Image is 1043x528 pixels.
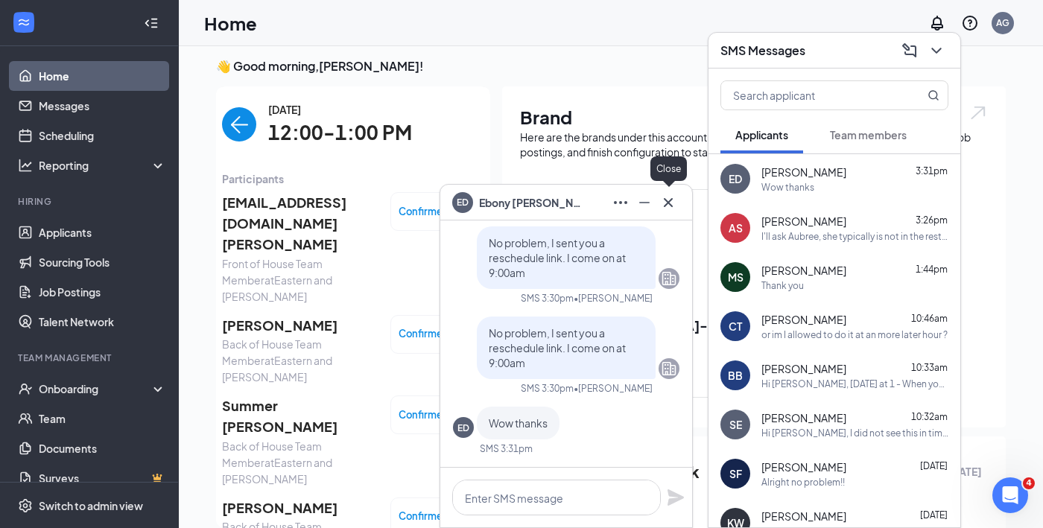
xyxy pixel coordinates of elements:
span: [EMAIL_ADDRESS][DOMAIN_NAME] [PERSON_NAME] [222,192,378,255]
span: 4 [1023,477,1035,489]
span: Front of House Team Member at Eastern and [PERSON_NAME] [222,255,378,305]
div: SF [729,466,742,481]
div: ED [457,422,469,434]
span: Back of House Team Member at Eastern and [PERSON_NAME] [222,438,378,487]
div: Thank you [761,279,804,292]
div: Onboarding [39,381,153,396]
div: or im I allowed to do it at an more later hour ? [761,328,948,341]
h3: SMS Messages [720,42,805,59]
svg: WorkstreamLogo [16,15,31,30]
span: No problem, I sent you a reschedule link. I come on at 9:00am [489,326,626,369]
h1: Home [204,10,257,36]
div: SMS 3:31pm [480,442,533,455]
svg: Notifications [928,14,946,32]
span: [PERSON_NAME] [761,312,846,327]
span: [PERSON_NAME] [761,509,846,524]
span: [PERSON_NAME] [761,214,846,229]
div: AG [996,16,1009,29]
svg: Collapse [144,16,159,31]
span: Confirmed [399,407,449,422]
div: Hiring [18,195,163,208]
div: Hi [PERSON_NAME], [DATE] at 1 - When you arrive at the restaurant tell a cashier you are there fo... [761,378,948,390]
svg: Minimize [635,194,653,211]
svg: QuestionInfo [961,14,979,32]
span: Confirmed [399,326,449,341]
img: open.6027fd2a22e1237b5b06.svg [968,104,988,121]
a: Sourcing Tools [39,247,166,277]
span: [PERSON_NAME] [761,361,846,376]
span: • [PERSON_NAME] [574,292,653,305]
a: Team [39,404,166,433]
span: [PERSON_NAME] [222,497,378,518]
div: BB [728,368,743,383]
span: [PERSON_NAME] [761,165,846,179]
span: Back of House Team Member at Eastern and [PERSON_NAME] [222,336,378,385]
a: Applicants [39,217,166,247]
span: • [PERSON_NAME] [574,382,653,395]
span: [PERSON_NAME] [761,459,846,474]
div: Alright no problem!! [761,476,845,489]
span: 3:31pm [916,165,948,176]
svg: Plane [667,489,685,506]
svg: Cross [659,194,677,211]
button: Cross [656,191,680,214]
div: SE [729,417,742,432]
h3: 👋 Good morning, [PERSON_NAME] ! [216,58,1006,74]
div: CT [729,319,742,334]
button: ChevronDown [925,39,948,63]
span: 10:33am [911,362,948,373]
svg: ChevronDown [928,42,945,60]
span: [DATE] [920,509,948,521]
div: Hi [PERSON_NAME], I did not see this in time to reschedule. There were no later times. Did you wa... [761,427,948,439]
button: Minimize [633,191,656,214]
span: Ebony [PERSON_NAME] [479,194,583,211]
a: Scheduling [39,121,166,150]
a: SurveysCrown [39,463,166,493]
span: [PERSON_NAME] [761,263,846,278]
span: 1:44pm [916,264,948,275]
div: ED [729,171,742,186]
span: [PERSON_NAME] [222,315,378,336]
svg: ComposeMessage [901,42,919,60]
a: Home [39,61,166,91]
div: I'll ask Aubree, she typically is not in the restaurant at those times. [761,230,948,243]
button: Ellipses [609,191,633,214]
a: Talent Network [39,307,166,337]
span: 3:26pm [916,214,948,226]
h1: Brand [520,104,988,130]
svg: MagnifyingGlass [928,89,939,101]
span: Confirmed [399,509,449,524]
div: Switch to admin view [39,498,143,513]
span: [DATE] [920,460,948,471]
div: MS [728,270,744,284]
svg: UserCheck [18,381,33,396]
button: back-button [222,107,256,141]
div: SMS 3:30pm [521,382,574,395]
svg: Company [660,360,678,378]
span: 12:00-1:00 PM [268,118,412,148]
span: Applicants [735,128,788,141]
span: Summer [PERSON_NAME] [222,395,378,438]
svg: Ellipses [612,194,630,211]
a: Job Postings [39,277,166,307]
svg: Analysis [18,158,33,173]
span: Team members [830,128,907,141]
div: Team Management [18,352,163,364]
span: Confirmed [399,204,449,219]
span: Wow thanks [489,416,548,430]
iframe: Intercom live chat [992,477,1028,513]
input: Search applicant [721,81,898,109]
div: Close [650,156,687,181]
span: No problem, I sent you a reschedule link. I come on at 9:00am [489,236,626,279]
span: 10:32am [911,411,948,422]
div: Reporting [39,158,167,173]
a: Documents [39,433,166,463]
svg: Settings [18,498,33,513]
span: [DATE] [268,101,412,118]
span: 10:46am [911,313,948,324]
svg: Company [660,270,678,287]
span: Participants [222,171,471,187]
div: AS [729,220,743,235]
div: SMS 3:30pm [521,292,574,305]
